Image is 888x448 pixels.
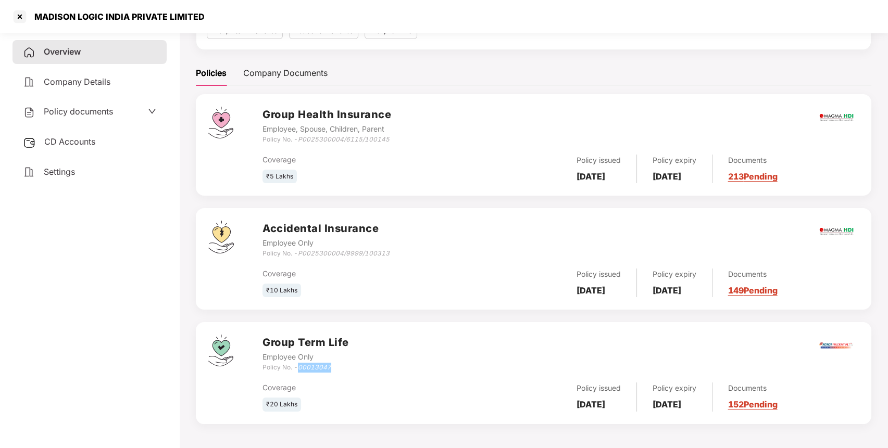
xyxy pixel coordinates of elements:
h3: Group Term Life [262,335,349,351]
span: Settings [44,167,75,177]
div: Policies [196,67,227,80]
div: Company Documents [243,67,328,80]
b: [DATE] [653,171,681,182]
div: ₹10 Lakhs [262,284,301,298]
img: svg+xml;base64,PHN2ZyB4bWxucz0iaHR0cDovL3d3dy53My5vcmcvMjAwMC9zdmciIHdpZHRoPSI0Ny43MTQiIGhlaWdodD... [208,107,233,138]
div: Policy expiry [653,268,696,280]
b: [DATE] [653,399,681,409]
a: 213 Pending [728,171,778,182]
div: Employee Only [262,237,390,249]
i: P0025300004/6115/100145 [298,135,390,143]
h3: Group Health Insurance [262,107,391,123]
div: Documents [728,268,778,280]
div: Policy No. - [262,249,390,259]
div: Policy No. - [262,363,349,373]
div: MADISON LOGIC INDIA PRIVATE LIMITED [28,11,205,22]
img: svg+xml;base64,PHN2ZyB4bWxucz0iaHR0cDovL3d3dy53My5vcmcvMjAwMC9zdmciIHdpZHRoPSIyNCIgaGVpZ2h0PSIyNC... [23,76,35,88]
b: [DATE] [653,285,681,296]
h3: Accidental Insurance [262,221,390,237]
span: Overview [44,46,81,57]
div: Policy issued [577,268,621,280]
div: Policy issued [577,155,621,166]
img: magma.png [818,99,855,136]
div: Employee Only [262,351,349,363]
img: svg+xml;base64,PHN2ZyB4bWxucz0iaHR0cDovL3d3dy53My5vcmcvMjAwMC9zdmciIHdpZHRoPSIyNCIgaGVpZ2h0PSIyNC... [23,166,35,178]
div: Policy expiry [653,382,696,394]
span: down [148,107,156,116]
img: magma.png [818,213,855,250]
a: 152 Pending [728,399,778,409]
img: svg+xml;base64,PHN2ZyB4bWxucz0iaHR0cDovL3d3dy53My5vcmcvMjAwMC9zdmciIHdpZHRoPSI0Ny43MTQiIGhlaWdodD... [208,335,233,366]
span: Company Details [44,76,110,87]
img: svg+xml;base64,PHN2ZyB4bWxucz0iaHR0cDovL3d3dy53My5vcmcvMjAwMC9zdmciIHdpZHRoPSI0OS4zMjEiIGhlaWdodD... [208,221,234,253]
div: Coverage [262,268,461,279]
div: Coverage [262,154,461,165]
i: 00013047 [298,363,331,371]
a: 149 Pending [728,285,778,296]
div: Documents [728,155,778,166]
div: ₹20 Lakhs [262,398,301,412]
div: Documents [728,382,778,394]
div: Policy No. - [262,135,391,145]
b: [DATE] [577,285,605,296]
div: Coverage [262,382,461,393]
div: ₹5 Lakhs [262,170,297,184]
b: [DATE] [577,399,605,409]
i: P0025300004/9999/100313 [298,249,390,257]
img: iciciprud.png [818,327,855,364]
img: svg+xml;base64,PHN2ZyB4bWxucz0iaHR0cDovL3d3dy53My5vcmcvMjAwMC9zdmciIHdpZHRoPSIyNCIgaGVpZ2h0PSIyNC... [23,46,35,59]
span: CD Accounts [44,136,95,147]
span: Policy documents [44,106,113,117]
div: Policy expiry [653,155,696,166]
img: svg+xml;base64,PHN2ZyB4bWxucz0iaHR0cDovL3d3dy53My5vcmcvMjAwMC9zdmciIHdpZHRoPSIyNCIgaGVpZ2h0PSIyNC... [23,106,35,119]
b: [DATE] [577,171,605,182]
div: Policy issued [577,382,621,394]
div: Employee, Spouse, Children, Parent [262,123,391,135]
img: svg+xml;base64,PHN2ZyB3aWR0aD0iMjUiIGhlaWdodD0iMjQiIHZpZXdCb3g9IjAgMCAyNSAyNCIgZmlsbD0ibm9uZSIgeG... [23,136,36,149]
